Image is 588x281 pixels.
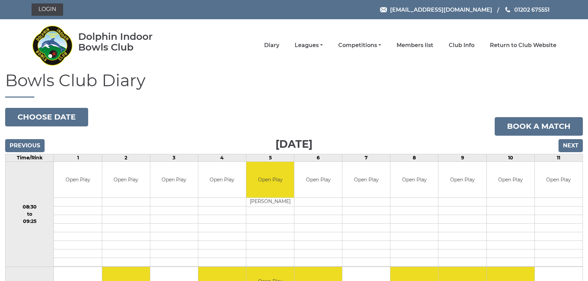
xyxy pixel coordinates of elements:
a: Competitions [338,42,381,49]
td: Time/Rink [5,154,54,161]
td: 3 [150,154,198,161]
input: Previous [5,139,45,152]
td: Open Play [438,162,486,198]
td: Open Play [198,162,246,198]
td: Open Play [150,162,198,198]
td: [PERSON_NAME] [246,198,294,206]
td: 08:30 to 09:25 [5,161,54,267]
img: Email [380,7,387,12]
td: 2 [102,154,150,161]
td: Open Play [390,162,438,198]
a: Book a match [495,117,583,136]
td: Open Play [535,162,583,198]
td: 10 [486,154,534,161]
td: Open Play [342,162,390,198]
td: Open Play [246,162,294,198]
span: 01202 675551 [514,6,550,13]
a: Return to Club Website [490,42,556,49]
img: Dolphin Indoor Bowls Club [32,21,73,69]
a: Email [EMAIL_ADDRESS][DOMAIN_NAME] [380,5,492,14]
h1: Bowls Club Diary [5,71,583,98]
td: Open Play [487,162,534,198]
a: Members list [397,42,433,49]
td: 11 [534,154,583,161]
a: Club Info [449,42,474,49]
td: 5 [246,154,294,161]
div: Dolphin Indoor Bowls Club [78,31,175,53]
td: 4 [198,154,246,161]
span: [EMAIL_ADDRESS][DOMAIN_NAME] [390,6,492,13]
img: Phone us [505,7,510,12]
td: 1 [54,154,102,161]
td: 6 [294,154,342,161]
button: Choose date [5,108,88,126]
a: Diary [264,42,279,49]
input: Next [558,139,583,152]
td: Open Play [294,162,342,198]
a: Login [32,3,63,16]
td: Open Play [102,162,150,198]
td: Open Play [54,162,102,198]
td: 8 [390,154,438,161]
a: Leagues [295,42,323,49]
td: 7 [342,154,390,161]
td: 9 [438,154,486,161]
a: Phone us 01202 675551 [504,5,550,14]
